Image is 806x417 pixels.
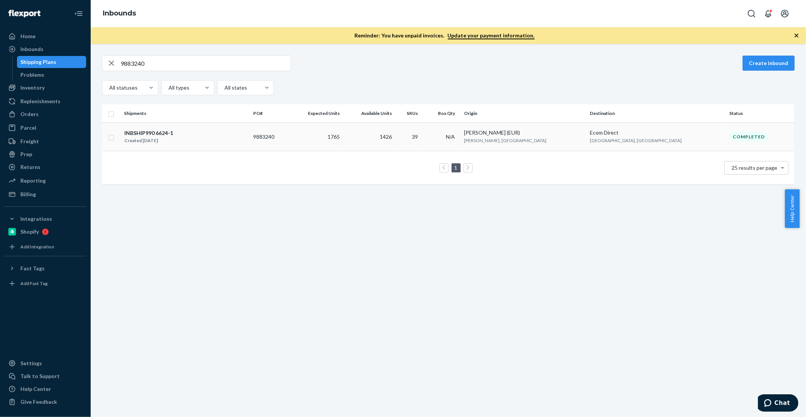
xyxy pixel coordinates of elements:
div: INBSHIP990 6624-1 [124,129,173,137]
a: Settings [5,357,86,369]
div: Home [20,33,36,40]
a: Replenishments [5,95,86,107]
div: Settings [20,360,42,367]
td: 9883240 [250,122,289,151]
div: Give Feedback [20,398,57,406]
th: Shipments [121,104,250,122]
div: Add Integration [20,243,54,250]
a: Problems [17,69,87,81]
th: PO# [250,104,289,122]
a: Inbounds [5,43,86,55]
a: Parcel [5,122,86,134]
div: Problems [21,71,45,79]
div: Freight [20,138,39,145]
a: Prep [5,148,86,160]
button: Talk to Support [5,370,86,382]
span: 1426 [380,133,392,140]
a: Add Integration [5,241,86,253]
span: 1765 [328,133,340,140]
p: Reminder: You have unpaid invoices. [355,32,535,39]
div: Fast Tags [20,265,45,272]
div: Talk to Support [20,372,60,380]
div: [PERSON_NAME] (EUR) [464,129,584,136]
button: Open notifications [761,6,776,21]
div: Add Fast Tag [20,280,48,287]
div: Created [DATE] [124,137,173,144]
div: Integrations [20,215,52,223]
a: Shopify [5,226,86,238]
a: Page 1 is your current page [453,164,459,171]
iframe: Opens a widget where you can chat to one of our agents [758,394,798,413]
th: Available Units [343,104,395,122]
div: Inventory [20,84,45,91]
button: Integrations [5,213,86,225]
button: Create inbound [743,56,795,71]
span: [GEOGRAPHIC_DATA], [GEOGRAPHIC_DATA] [590,138,682,143]
button: Close Navigation [71,6,86,21]
span: 25 results per page [732,164,778,171]
a: Returns [5,161,86,173]
div: Orders [20,110,39,118]
a: Freight [5,135,86,147]
a: Billing [5,188,86,200]
th: Box Qty [424,104,461,122]
a: Orders [5,108,86,120]
div: Completed [729,132,768,141]
button: Give Feedback [5,396,86,408]
div: Parcel [20,124,36,132]
div: Replenishments [20,98,60,105]
button: Help Center [785,189,800,228]
span: N/A [446,133,455,140]
a: Reporting [5,175,86,187]
div: Shipping Plans [21,58,57,66]
th: SKUs [395,104,424,122]
a: Add Fast Tag [5,277,86,290]
input: Search inbounds by name, destination, msku... [121,56,291,71]
ol: breadcrumbs [97,3,142,25]
a: Shipping Plans [17,56,87,68]
div: Shopify [20,228,39,236]
div: Billing [20,191,36,198]
div: Help Center [20,385,51,393]
button: Open account menu [777,6,792,21]
th: Expected Units [289,104,342,122]
a: Help Center [5,383,86,395]
div: Reporting [20,177,46,184]
div: Inbounds [20,45,43,53]
a: Inventory [5,82,86,94]
a: Update your payment information. [448,32,535,39]
span: [PERSON_NAME], [GEOGRAPHIC_DATA] [464,138,546,143]
a: Home [5,30,86,42]
th: Destination [587,104,726,122]
span: 39 [412,133,418,140]
a: Inbounds [103,9,136,17]
div: Ecom Direct [590,129,723,136]
button: Fast Tags [5,262,86,274]
button: Open Search Box [744,6,759,21]
div: Prep [20,150,32,158]
div: Returns [20,163,40,171]
th: Status [726,104,795,122]
img: Flexport logo [8,10,40,17]
th: Origin [461,104,587,122]
input: All statuses [108,84,109,91]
